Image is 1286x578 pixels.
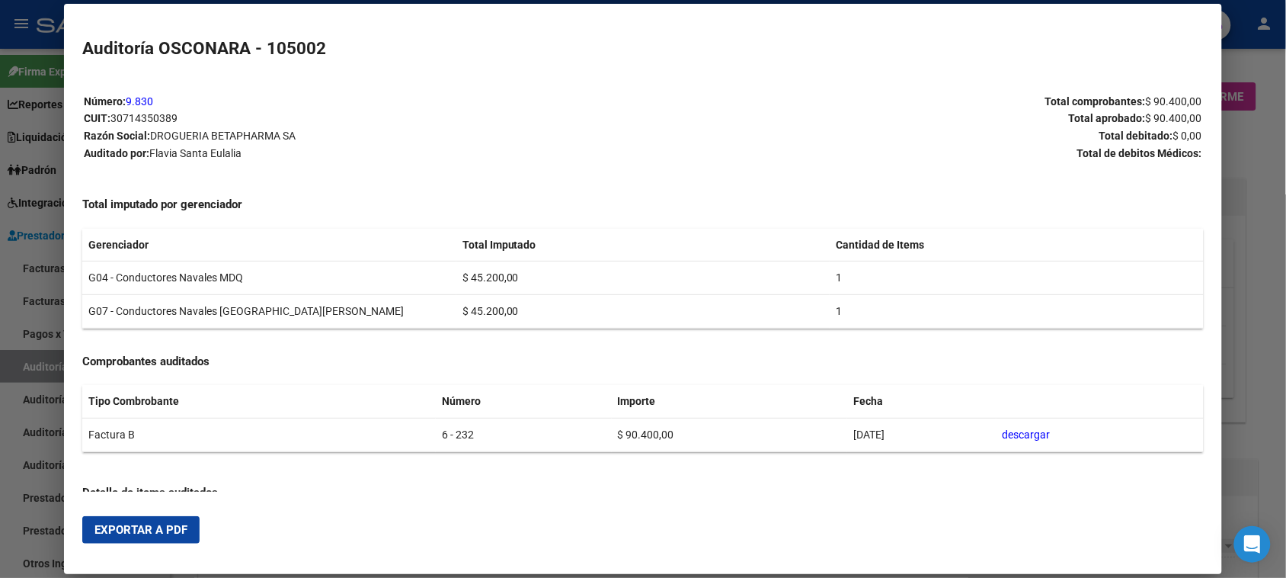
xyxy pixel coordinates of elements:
td: 6 - 232 [436,418,611,451]
span: DROGUERIA BETAPHARMA SA [150,130,296,142]
p: Razón Social: [84,127,642,145]
p: Total de debitos Médicos: [644,145,1202,162]
h4: Comprobantes auditados [82,353,1203,371]
p: Total aprobado: [644,110,1202,127]
p: CUIT: [84,110,642,127]
th: Importe [612,385,847,418]
td: $ 90.400,00 [612,418,847,451]
td: G07 - Conductores Navales [GEOGRAPHIC_DATA][PERSON_NAME] [82,295,456,329]
td: 1 [830,262,1203,295]
span: Flavia Santa Eulalia [149,147,242,159]
span: $ 0,00 [1173,130,1202,142]
td: $ 45.200,00 [456,295,830,329]
p: Total debitado: [644,127,1202,145]
td: Factura B [82,418,436,451]
a: descargar [1003,429,1051,441]
td: $ 45.200,00 [456,262,830,295]
td: G04 - Conductores Navales MDQ [82,262,456,295]
span: 30714350389 [110,112,178,124]
th: Tipo Combrobante [82,385,436,418]
th: Gerenciador [82,229,456,262]
h4: Detalle de items auditados [82,484,1203,502]
th: Número [436,385,611,418]
td: [DATE] [847,418,996,451]
button: Exportar a PDF [82,516,200,544]
td: 1 [830,295,1203,329]
a: 9.830 [126,95,153,108]
th: Total Imputado [456,229,830,262]
p: Total comprobantes: [644,93,1202,111]
th: Cantidad de Items [830,229,1203,262]
span: $ 90.400,00 [1146,112,1202,124]
span: $ 90.400,00 [1146,95,1202,108]
p: Número: [84,93,642,111]
h2: Auditoría OSCONARA - 105002 [82,36,1203,62]
p: Auditado por: [84,145,642,162]
h4: Total imputado por gerenciador [82,196,1203,214]
div: Open Intercom Messenger [1234,526,1271,563]
th: Fecha [847,385,996,418]
span: Exportar a PDF [94,523,187,537]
